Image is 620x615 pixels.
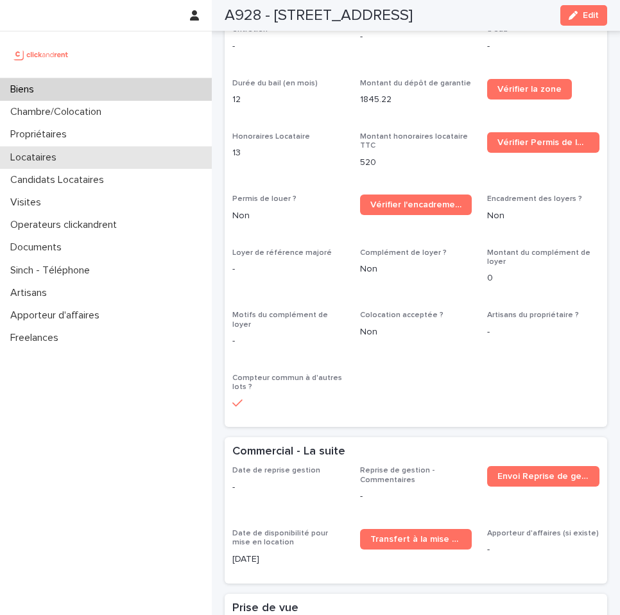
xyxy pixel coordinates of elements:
[360,311,443,319] span: Colocation acceptée ?
[232,374,342,391] span: Compteur commun à d'autres lots ?
[232,133,310,141] span: Honoraires Locataire
[232,40,345,53] p: -
[10,42,73,67] img: UCB0brd3T0yccxBKYDjQ
[583,11,599,20] span: Edit
[487,272,599,285] p: 0
[360,30,472,44] p: -
[232,263,345,276] p: -
[360,156,472,169] p: 520
[232,249,332,257] span: Loyer de référence majoré
[232,80,318,87] span: Durée du bail (en mois)
[360,249,447,257] span: Complément de loyer ?
[497,85,562,94] span: Vérifier la zone
[360,467,435,483] span: Reprise de gestion - Commentaires
[232,334,345,348] p: -
[5,287,57,299] p: Artisans
[497,472,589,481] span: Envoi Reprise de gestion
[232,146,345,160] p: 13
[487,79,572,100] a: Vérifier la zone
[560,5,607,26] button: Edit
[487,530,599,537] span: Apporteur d'affaires (si existe)
[360,490,472,503] p: -
[232,530,328,546] span: Date de disponibilité pour mise en location
[232,93,345,107] p: 12
[487,543,599,557] p: -
[487,195,582,203] span: Encadrement des loyers ?
[360,80,471,87] span: Montant du dépôt de garantie
[5,106,112,118] p: Chambre/Colocation
[360,263,472,276] p: Non
[487,132,599,153] a: Vérifier Permis de louer
[5,174,114,186] p: Candidats Locataires
[360,325,472,339] p: Non
[5,264,100,277] p: Sinch - Téléphone
[487,466,599,487] a: Envoi Reprise de gestion
[487,40,599,53] p: -
[232,467,320,474] span: Date de reprise gestion
[232,481,345,494] p: -
[370,200,462,209] span: Vérifier l'encadrement
[5,219,127,231] p: Operateurs clickandrent
[5,128,77,141] p: Propriétaires
[487,325,599,339] p: -
[232,195,297,203] span: Permis de louer ?
[487,311,579,319] span: Artisans du propriétaire ?
[360,195,472,215] a: Vérifier l'encadrement
[232,553,345,566] p: [DATE]
[232,445,345,459] h2: Commercial - La suite
[5,83,44,96] p: Biens
[232,311,328,328] span: Motifs du complément de loyer
[5,332,69,344] p: Freelances
[360,93,472,107] p: 1845.22
[5,309,110,322] p: Apporteur d'affaires
[360,133,468,150] span: Montant honoraires locataire TTC
[225,6,413,25] h2: A928 - 3 passage du Chemin de Fer, Orsay 91400
[5,241,72,254] p: Documents
[232,209,345,223] p: Non
[487,209,599,223] p: Non
[370,535,462,544] span: Transfert à la mise en loc
[487,249,590,266] span: Montant du complément de loyer
[360,529,472,550] a: Transfert à la mise en loc
[5,152,67,164] p: Locataires
[497,138,589,147] span: Vérifier Permis de louer
[5,196,51,209] p: Visites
